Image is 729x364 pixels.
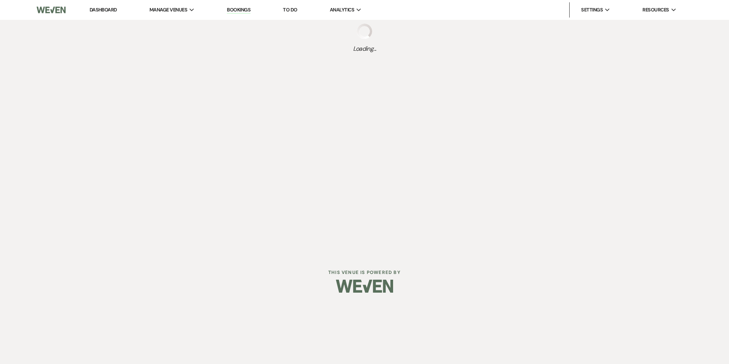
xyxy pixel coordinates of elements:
a: To Do [283,6,297,13]
span: Settings [581,6,603,14]
span: Loading... [353,44,376,53]
img: loading spinner [357,24,372,39]
span: Analytics [330,6,354,14]
a: Bookings [227,6,250,14]
span: Manage Venues [149,6,187,14]
img: Weven Logo [37,2,66,18]
span: Resources [642,6,669,14]
img: Weven Logo [336,273,393,300]
a: Dashboard [90,6,117,13]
